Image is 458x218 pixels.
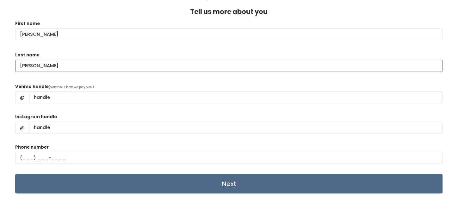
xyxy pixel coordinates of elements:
[15,144,49,151] label: Phone number
[15,21,40,27] label: First name
[15,122,29,134] span: @
[29,91,443,103] input: handle
[49,85,94,89] span: (venmo is how we pay you)
[15,174,443,194] input: Next
[15,84,49,90] label: Venmo handle
[15,91,29,103] span: @
[29,122,443,134] input: handle
[15,152,443,164] input: (___) ___-____
[190,8,268,15] h4: Tell us more about you
[15,114,57,120] label: Instagram handle
[15,52,40,58] label: Last name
